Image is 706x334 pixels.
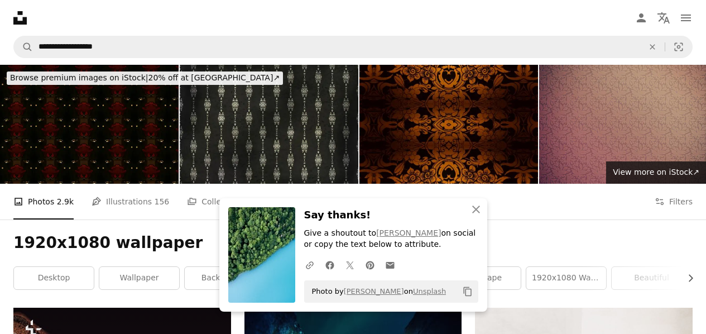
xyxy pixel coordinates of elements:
span: 156 [155,195,170,208]
button: Filters [655,184,693,220]
p: Give a shoutout to on social or copy the text below to attribute. [304,228,478,250]
button: Search Unsplash [14,36,33,58]
h3: Say thanks! [304,207,478,223]
form: Find visuals sitewide [13,36,693,58]
button: Menu [675,7,697,29]
button: Language [652,7,675,29]
button: Visual search [665,36,692,58]
span: Photo by on [306,283,446,300]
a: wallpaper [99,267,179,289]
a: Share on Pinterest [360,254,380,276]
img: Dark grunge background with a geometrical pattern 2 [180,65,358,184]
span: View more on iStock ↗ [613,168,699,176]
a: [PERSON_NAME] [376,228,441,237]
a: Share over email [380,254,400,276]
a: Log in / Sign up [630,7,652,29]
a: background [185,267,265,289]
a: Users 0 [284,184,328,220]
a: [PERSON_NAME] [344,287,404,295]
span: 0 [323,195,328,208]
a: Collections 1.2M [187,184,266,220]
button: scroll list to the right [680,267,693,289]
a: 1920x1080 wallpaper anime [526,267,606,289]
a: View more on iStock↗ [606,161,706,184]
a: Unsplash [413,287,446,295]
a: Illustrations 156 [92,184,169,220]
a: desktop [14,267,94,289]
span: 20% off at [GEOGRAPHIC_DATA] ↗ [10,73,280,82]
span: 1.2M [247,195,266,208]
img: surface textures Gold abstract Pattern for Background,kaleidoscope Photo technique [359,65,538,184]
a: Share on Facebook [320,254,340,276]
span: Browse premium images on iStock | [10,73,148,82]
a: Home — Unsplash [13,11,27,25]
a: beautiful [612,267,691,289]
h1: 1920x1080 wallpaper [13,233,693,253]
button: Clear [640,36,665,58]
a: Share on Twitter [340,254,360,276]
button: Copy to clipboard [458,282,477,301]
